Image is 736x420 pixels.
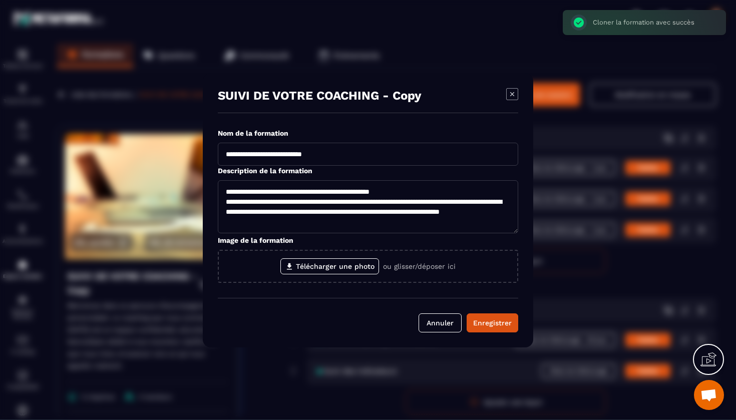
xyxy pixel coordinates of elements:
label: Description de la formation [218,167,312,175]
label: Image de la formation [218,236,293,244]
label: Nom de la formation [218,129,288,137]
p: ou glisser/déposer ici [383,262,456,270]
button: Annuler [419,313,462,332]
button: Enregistrer [467,313,518,332]
label: Télécharger une photo [280,258,379,274]
a: Ouvrir le chat [694,380,724,410]
p: SUIVI DE VOTRE COACHING - Copy [218,88,422,102]
div: Enregistrer [473,318,512,328]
